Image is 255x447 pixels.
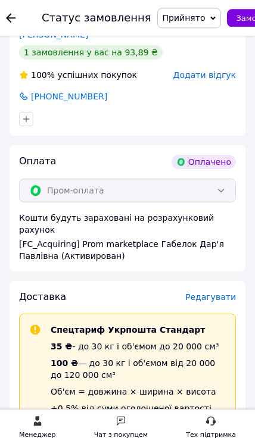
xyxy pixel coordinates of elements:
[94,429,148,441] div: Чат з покупцем
[19,69,137,81] div: успішних покупок
[51,342,72,351] span: 35 ₴
[19,45,163,60] div: 1 замовлення у вас на 93,89 ₴
[51,358,78,368] span: 100 ₴
[19,155,56,167] span: Оплата
[19,30,88,39] a: [PERSON_NAME]
[51,357,226,381] div: — до 30 кг і об'ємом від 20 000 до 120 000 см³
[173,70,236,80] span: Додати відгук
[51,402,226,426] div: +0,5% від суми оголошеної вартості понад 500 ₴
[6,12,15,24] div: Повернутися назад
[42,12,151,24] div: Статус замовлення
[19,291,66,302] span: Доставка
[19,429,55,441] div: Менеджер
[30,90,108,102] span: [PHONE_NUMBER]
[51,386,226,398] div: Об'єм = довжина × ширина × висота
[51,340,226,352] div: - до 30 кг і об'ємом до 20 000 см³
[51,325,205,335] span: Спецтариф Укрпошта Стандарт
[31,70,55,80] span: 100%
[185,292,236,302] span: Редагувати
[186,429,236,441] div: Тех підтримка
[172,155,236,169] div: Оплачено
[18,90,108,102] a: [PHONE_NUMBER]
[19,212,236,262] div: Кошти будуть зараховані на розрахунковий рахунок
[163,13,206,23] span: Прийнято
[19,238,236,262] div: [FC_Acquiring] Prom marketplace Габелок Дар'я Павлівна (Активирован)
